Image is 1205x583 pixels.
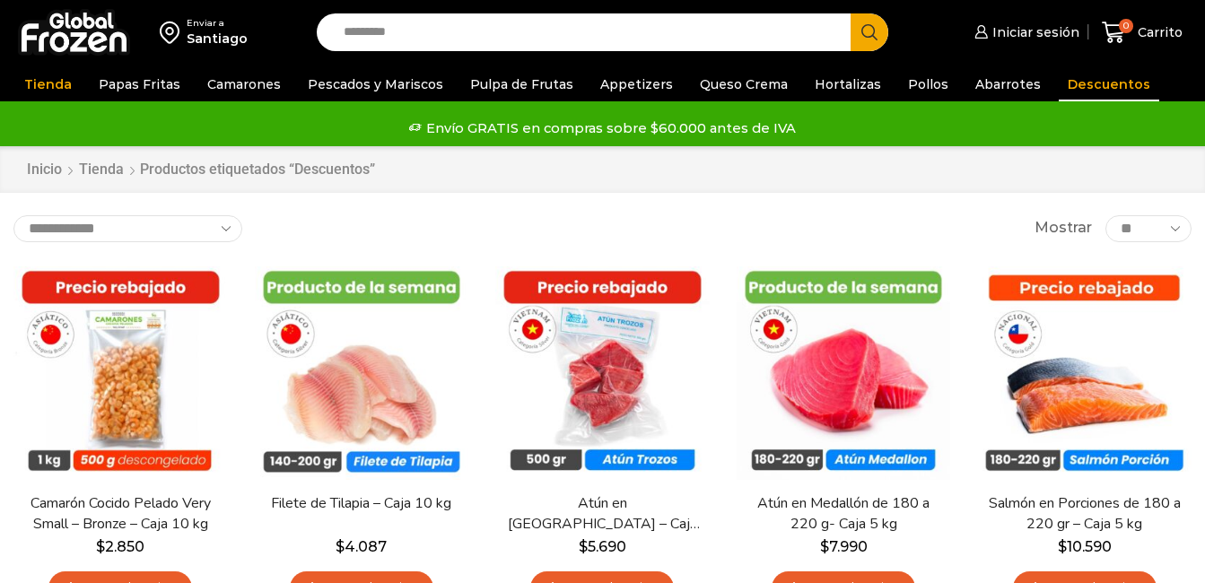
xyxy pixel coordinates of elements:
[198,67,290,101] a: Camarones
[899,67,957,101] a: Pollos
[966,67,1050,101] a: Abarrotes
[988,23,1079,41] span: Iniciar sesión
[579,538,588,555] span: $
[96,538,144,555] bdi: 2.850
[90,67,189,101] a: Papas Fritas
[1058,538,1112,555] bdi: 10.590
[591,67,682,101] a: Appetizers
[820,538,868,555] bdi: 7.990
[1097,12,1187,54] a: 0 Carrito
[26,160,63,180] a: Inicio
[1119,19,1133,33] span: 0
[747,493,940,535] a: Atún en Medallón de 180 a 220 g- Caja 5 kg
[78,160,125,180] a: Tienda
[1058,538,1067,555] span: $
[1035,218,1092,239] span: Mostrar
[988,493,1181,535] a: Salmón en Porciones de 180 a 220 gr – Caja 5 kg
[160,17,187,48] img: address-field-icon.svg
[15,67,81,101] a: Tienda
[299,67,452,101] a: Pescados y Mariscos
[187,17,248,30] div: Enviar a
[336,538,345,555] span: $
[461,67,582,101] a: Pulpa de Frutas
[806,67,890,101] a: Hortalizas
[26,160,375,180] nav: Breadcrumb
[187,30,248,48] div: Santiago
[579,538,626,555] bdi: 5.690
[851,13,888,51] button: Search button
[336,538,387,555] bdi: 4.087
[506,493,699,535] a: Atún en [GEOGRAPHIC_DATA] – Caja 10 kg
[266,493,458,514] a: Filete de Tilapia – Caja 10 kg
[820,538,829,555] span: $
[96,538,105,555] span: $
[13,215,242,242] select: Pedido de la tienda
[24,493,217,535] a: Camarón Cocido Pelado Very Small – Bronze – Caja 10 kg
[1059,67,1159,101] a: Descuentos
[970,14,1079,50] a: Iniciar sesión
[140,161,375,178] h1: Productos etiquetados “Descuentos”
[1133,23,1183,41] span: Carrito
[691,67,797,101] a: Queso Crema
